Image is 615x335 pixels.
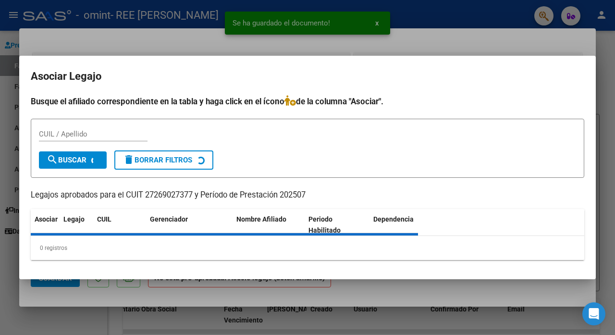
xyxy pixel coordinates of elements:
[47,154,58,165] mat-icon: search
[35,215,58,223] span: Asociar
[582,302,605,325] div: Open Intercom Messenger
[150,215,188,223] span: Gerenciador
[373,215,414,223] span: Dependencia
[47,156,86,164] span: Buscar
[31,189,584,201] p: Legajos aprobados para el CUIT 27269027377 y Período de Prestación 202507
[114,150,213,170] button: Borrar Filtros
[39,151,107,169] button: Buscar
[31,236,584,260] div: 0 registros
[308,215,341,234] span: Periodo Habilitado
[123,156,192,164] span: Borrar Filtros
[233,209,305,241] datatable-header-cell: Nombre Afiliado
[97,215,111,223] span: CUIL
[60,209,93,241] datatable-header-cell: Legajo
[305,209,369,241] datatable-header-cell: Periodo Habilitado
[31,67,584,86] h2: Asociar Legajo
[31,209,60,241] datatable-header-cell: Asociar
[236,215,286,223] span: Nombre Afiliado
[369,209,442,241] datatable-header-cell: Dependencia
[146,209,233,241] datatable-header-cell: Gerenciador
[123,154,135,165] mat-icon: delete
[63,215,85,223] span: Legajo
[31,95,584,108] h4: Busque el afiliado correspondiente en la tabla y haga click en el ícono de la columna "Asociar".
[93,209,146,241] datatable-header-cell: CUIL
